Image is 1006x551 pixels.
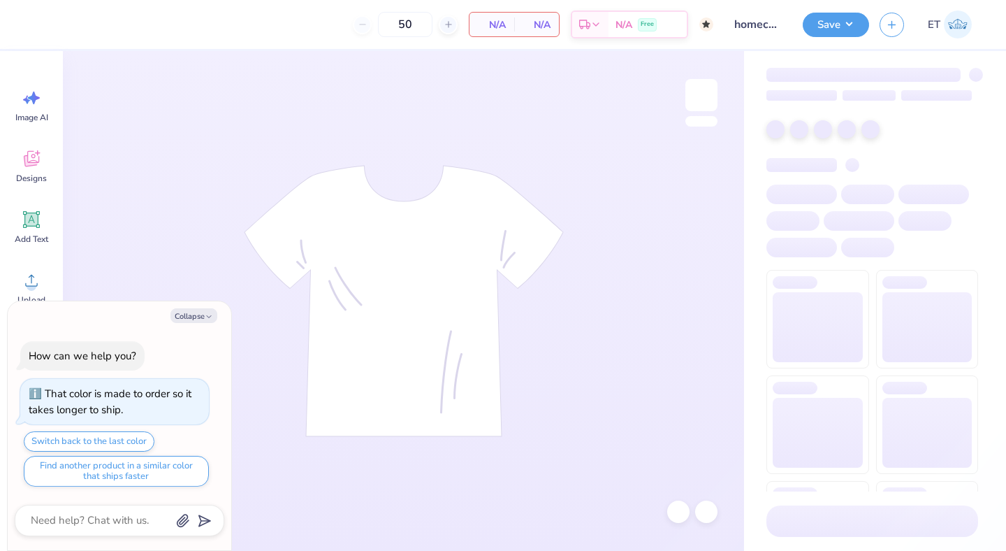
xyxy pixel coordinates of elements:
[944,10,972,38] img: Elaina Thomas
[615,17,632,32] span: N/A
[15,234,48,245] span: Add Text
[170,308,217,323] button: Collapse
[29,387,191,417] div: That color is made to order so it takes longer to ship.
[17,294,45,306] span: Upload
[16,173,47,184] span: Designs
[641,20,654,29] span: Free
[24,431,154,452] button: Switch back to the last color
[244,165,564,437] img: tee-skeleton.svg
[724,10,792,38] input: Untitled Design
[478,17,506,32] span: N/A
[928,17,940,33] span: ET
[29,349,136,363] div: How can we help you?
[378,12,432,37] input: – –
[15,112,48,123] span: Image AI
[921,10,978,38] a: ET
[803,13,869,37] button: Save
[24,456,209,487] button: Find another product in a similar color that ships faster
[523,17,551,32] span: N/A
